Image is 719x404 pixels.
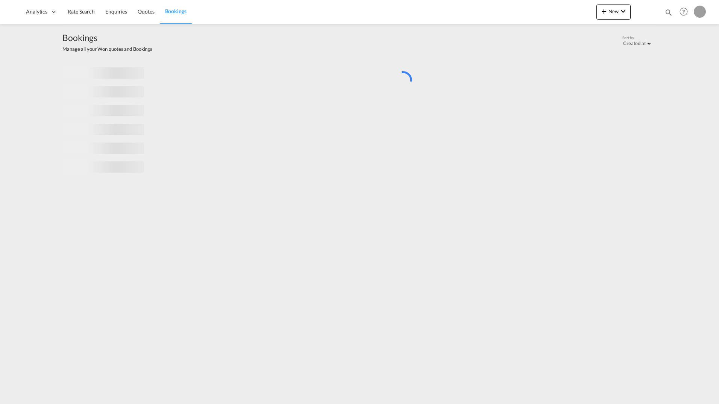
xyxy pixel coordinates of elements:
span: Bookings [62,32,152,44]
md-icon: icon-plus 400-fg [599,7,608,16]
button: icon-plus 400-fgNewicon-chevron-down [596,5,631,20]
span: Manage all your Won quotes and Bookings [62,46,152,52]
div: icon-magnify [664,8,673,20]
span: Analytics [26,8,47,15]
span: Help [677,5,690,18]
span: Rate Search [68,8,95,15]
div: Help [677,5,694,19]
div: Created at [623,40,646,46]
md-icon: icon-magnify [664,8,673,17]
span: Bookings [165,8,187,14]
span: Sort by [622,35,634,40]
span: New [599,8,628,14]
span: Enquiries [105,8,127,15]
md-icon: icon-chevron-down [619,7,628,16]
span: Quotes [138,8,154,15]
